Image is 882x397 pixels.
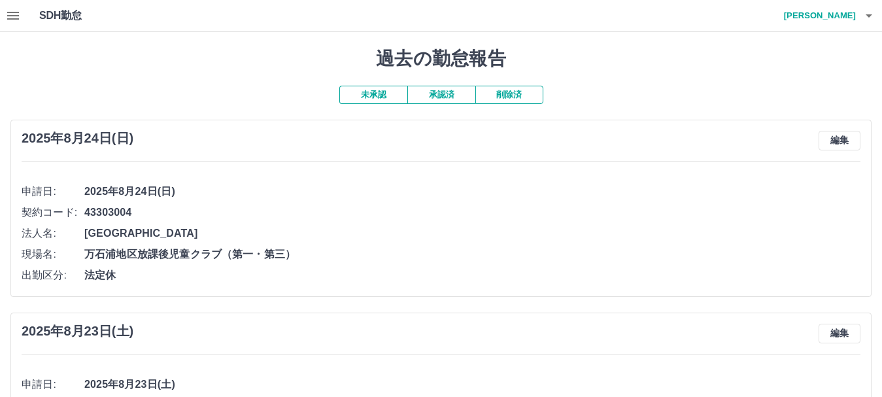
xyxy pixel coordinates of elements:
button: 承認済 [407,86,475,104]
span: 万石浦地区放課後児童クラブ（第一・第三） [84,247,860,262]
span: 2025年8月24日(日) [84,184,860,199]
span: 法人名: [22,226,84,241]
button: 編集 [819,324,860,343]
span: [GEOGRAPHIC_DATA] [84,226,860,241]
span: 出勤区分: [22,268,84,283]
span: 43303004 [84,205,860,220]
h3: 2025年8月24日(日) [22,131,133,146]
h1: 過去の勤怠報告 [10,48,872,70]
span: 現場名: [22,247,84,262]
button: 未承認 [339,86,407,104]
span: 申請日: [22,377,84,392]
h3: 2025年8月23日(土) [22,324,133,339]
button: 削除済 [475,86,543,104]
span: 2025年8月23日(土) [84,377,860,392]
span: 契約コード: [22,205,84,220]
span: 申請日: [22,184,84,199]
span: 法定休 [84,268,860,283]
button: 編集 [819,131,860,150]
